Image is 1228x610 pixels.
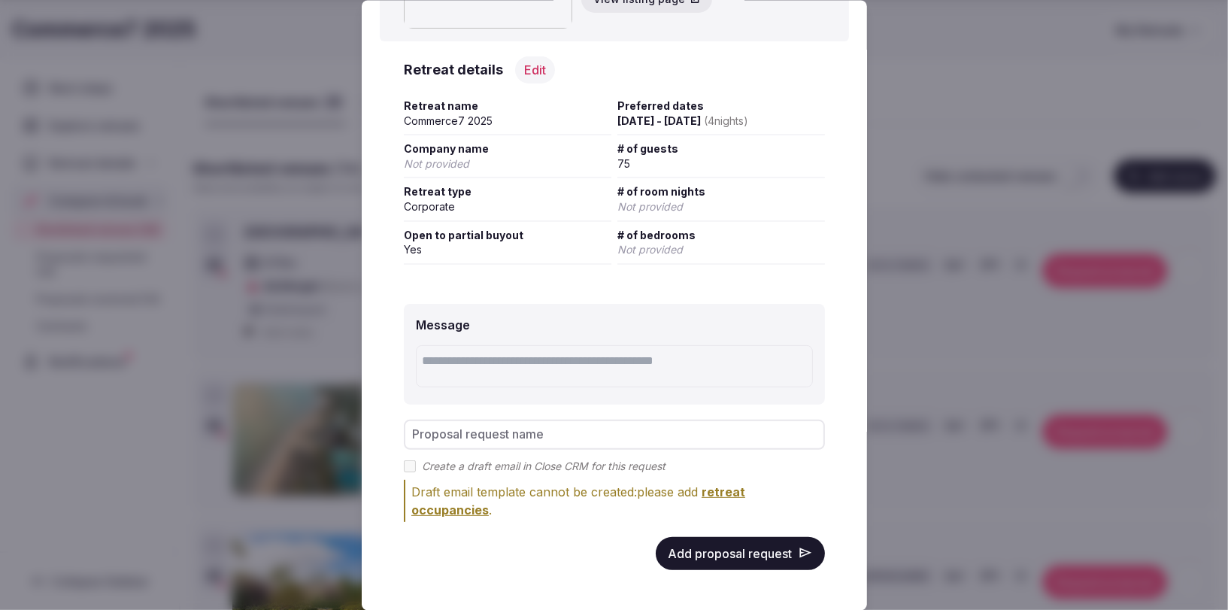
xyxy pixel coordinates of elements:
[617,242,683,255] span: Not provided
[421,458,665,473] label: Create a draft email in Close CRM for this request
[404,156,469,169] span: Not provided
[704,114,748,126] span: ( 4 night s )
[617,141,825,156] span: # of guests
[404,98,611,113] span: Retreat name
[617,199,683,212] span: Not provided
[411,482,825,518] div: Draft email template cannot be created: please add
[617,114,748,126] span: [DATE] - [DATE]
[404,184,611,199] span: Retreat type
[404,227,611,242] span: Open to partial buyout
[404,199,611,214] div: Corporate
[515,56,555,83] button: Edit
[404,141,611,156] span: Company name
[411,484,745,517] span: .
[656,536,825,569] button: Add proposal request
[617,156,825,171] div: 75
[404,113,611,128] div: Commerce7 2025
[404,59,503,78] h3: Retreat details
[617,184,825,199] span: # of room nights
[411,484,745,517] span: retreat occupancies
[416,317,470,332] label: Message
[404,241,611,256] div: Yes
[617,98,825,113] span: Preferred dates
[617,227,825,242] span: # of bedrooms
